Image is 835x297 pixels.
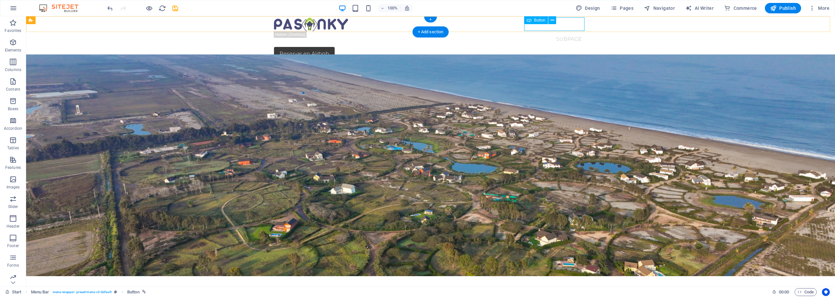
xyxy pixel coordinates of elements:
[413,26,449,37] div: + Add section
[7,263,19,268] p: Forms
[8,106,19,111] p: Boxes
[6,87,20,92] p: Content
[5,288,22,296] a: Click to cancel selection. Double-click to open Pages
[765,3,801,13] button: Publish
[576,5,600,11] span: Design
[534,18,545,22] span: Button
[724,5,757,11] span: Commerce
[772,288,789,296] h6: Session time
[779,288,789,296] span: 00 00
[171,4,179,12] button: save
[145,4,153,12] button: Click here to leave preview mode and continue editing
[806,3,832,13] button: More
[8,204,18,209] p: Slider
[573,3,603,13] button: Design
[106,4,114,12] button: undo
[31,288,49,296] span: Click to select. Double-click to edit
[611,5,633,11] span: Pages
[685,5,714,11] span: AI Writer
[142,290,146,294] i: This element is linked
[5,67,21,72] p: Columns
[159,5,166,12] i: Reload page
[106,5,114,12] i: Undo: Change link (Ctrl+Z)
[608,3,636,13] button: Pages
[683,3,716,13] button: AI Writer
[404,5,410,11] i: On resize automatically adjust zoom level to fit chosen device.
[783,290,784,294] span: :
[5,165,21,170] p: Features
[5,48,22,53] p: Elements
[721,3,760,13] button: Commerce
[797,288,814,296] span: Code
[7,224,20,229] p: Header
[822,288,830,296] button: Usercentrics
[4,126,22,131] p: Accordion
[7,185,20,190] p: Images
[114,290,117,294] i: This element is a customizable preset
[7,145,19,151] p: Tables
[7,243,19,248] p: Footer
[641,3,677,13] button: Navigator
[644,5,675,11] span: Navigator
[770,5,796,11] span: Publish
[38,4,86,12] img: Editor Logo
[377,4,401,12] button: 100%
[809,5,829,11] span: More
[158,4,166,12] button: reload
[127,288,140,296] span: Click to select. Double-click to edit
[424,17,437,22] div: +
[5,28,21,33] p: Favorites
[52,288,111,296] span: . menu-wrapper .preset-menu-v2-default
[795,288,817,296] button: Code
[387,4,398,12] h6: 100%
[31,288,146,296] nav: breadcrumb
[172,5,179,12] i: Save (Ctrl+S)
